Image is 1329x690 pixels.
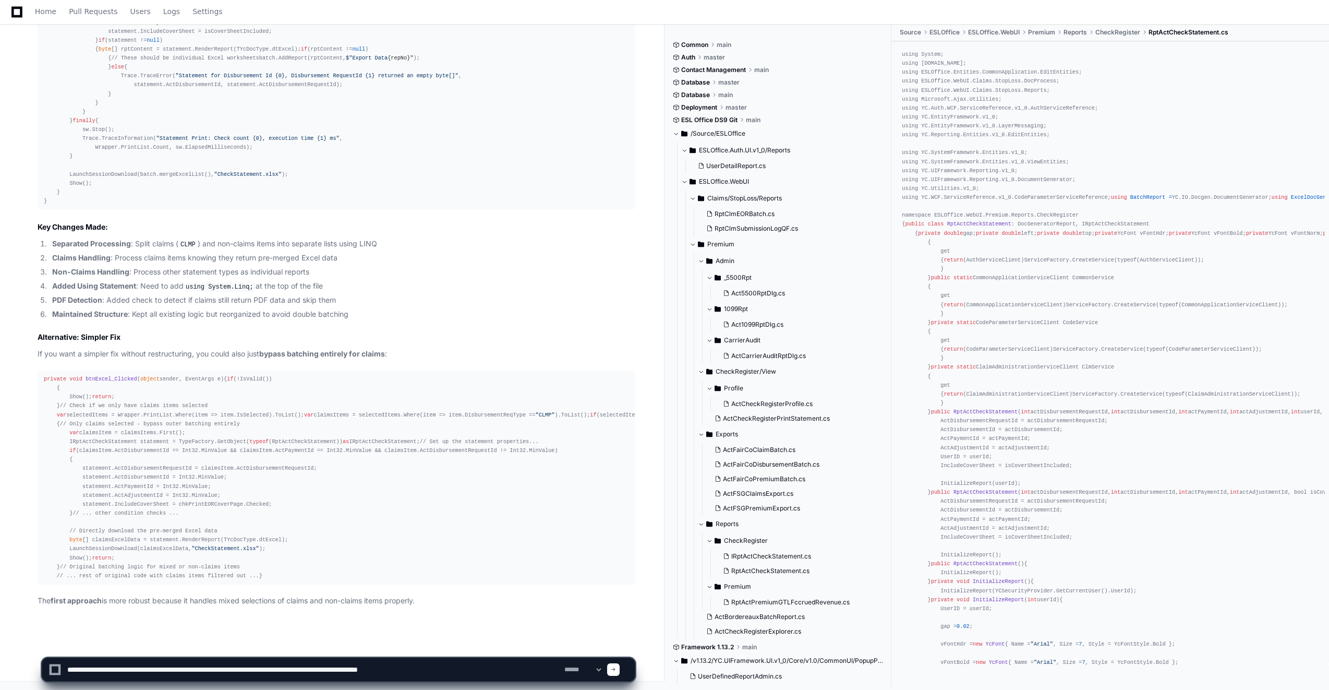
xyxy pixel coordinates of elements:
span: master [726,103,747,112]
strong: PDF Detection [52,295,102,304]
button: RptClmEORBatch.cs [702,207,877,221]
span: double [1001,230,1021,236]
span: void [69,376,82,382]
span: double [944,230,963,236]
span: int [1178,489,1188,495]
span: RptActPremiumGTLFccruedRevenue.cs [731,598,850,606]
span: "CheckStatement.xlsx" [214,171,282,177]
span: 1099Rpt [724,305,748,313]
p: If you want a simpler fix without restructuring, you could also just : [38,348,635,360]
svg: Directory [715,303,721,315]
button: Claims/StopLoss/Reports [690,190,884,207]
button: Act5500RptDlg.cs [719,286,877,301]
button: ESLOffice.Auth.UI.v1_0/Reports [681,142,884,159]
svg: Directory [706,365,712,378]
span: () [1024,578,1030,585]
strong: Non-Claims Handling [52,267,129,276]
span: Premium [707,240,734,248]
span: var [304,412,313,418]
span: 0.02 [957,623,970,629]
button: CheckRegister [706,532,884,549]
span: ESL Office DS9 Git [681,116,738,124]
span: ESLOffice.WebUI [968,28,1020,37]
span: Claims/StopLoss/Reports [707,194,782,203]
div: { (!IsValid()) { Show(); ; } selectedItems = Wrapper.PrintList.Where(item => item.IsSelected).ToL... [44,375,629,580]
span: void [957,596,970,602]
span: if [227,376,233,382]
span: Reports [716,520,739,528]
button: Admin [698,253,884,269]
span: private [1169,230,1191,236]
span: private [931,578,953,585]
span: var [69,430,79,436]
p: The is more robust because it handles mixed selections of claims and non-claims items properly. [38,595,635,607]
svg: Directory [715,580,721,593]
strong: Claims Handling [52,253,111,262]
span: ActCarrierAuditRptDlg.cs [731,352,806,360]
span: int [1230,409,1239,415]
span: Act5500RptDlg.cs [731,289,785,298]
span: BatchReport [1130,194,1166,200]
h2: Alternative: Simpler Fix [38,332,635,342]
span: CheckRegister [1095,28,1140,37]
span: return [944,257,963,263]
button: /Source/ESLOffice [673,125,884,142]
span: Act1099RptDlg.cs [731,320,783,329]
span: Common [681,41,708,49]
span: private [918,230,940,236]
li: : Added check to detect if claims still return PDF data and skip them [49,294,635,306]
span: ActCheckRegisterProfile.cs [731,400,813,408]
span: public [931,409,950,415]
span: main [717,41,731,49]
span: Exports [716,430,738,438]
span: RptClmEORBatch.cs [715,210,775,218]
span: as [343,438,349,445]
span: int [1291,409,1300,415]
svg: Directory [715,334,721,347]
span: private [1037,230,1059,236]
span: int [1028,596,1037,602]
span: IRptActCheckStatement.cs [731,552,811,561]
span: "CheckStatement.xlsx" [191,545,259,552]
span: RptActCheckStatement.cs [1149,28,1228,37]
span: if [99,37,105,43]
span: // ... other condition checks ... [73,510,178,516]
code: CLMP [178,240,198,249]
span: null [352,46,365,52]
button: Premium [690,236,884,253]
svg: Directory [715,271,721,284]
span: RptActCheckStatement [953,489,1018,495]
strong: bypass batching entirely for claims [259,349,385,358]
span: int [1021,409,1030,415]
span: public [931,489,950,495]
span: $"Export Data " [346,55,413,61]
svg: Directory [690,144,696,157]
span: RptActCheckStatement [953,409,1018,415]
span: RptClmSubmissionLogQF.cs [715,224,798,233]
span: // Check if we only have claims items selected [60,402,208,409]
button: 1099Rpt [706,301,884,317]
span: main [746,116,760,124]
span: return [92,555,111,561]
span: ActFairCoDisbursementBatch.cs [723,460,819,469]
span: private [976,230,998,236]
button: ActCheckRegisterProfile.cs [719,397,877,411]
button: _5500Rpt [706,269,884,286]
span: null [147,37,160,43]
span: int [1230,489,1239,495]
button: ActCarrierAuditRptDlg.cs [719,349,877,363]
span: static [953,275,973,281]
span: Auth [681,53,695,62]
span: Profile [724,384,743,392]
span: // Set up the statement properties... [420,438,539,445]
span: master [718,78,740,87]
span: ActBordereauxBatchReport.cs [715,613,805,621]
span: void [957,578,970,585]
button: RptActPremiumGTLFccruedRevenue.cs [719,595,877,610]
span: // Only claims selected - bypass outer batching entirely [60,421,240,427]
span: using [1272,194,1288,200]
span: = [1169,194,1172,200]
span: ESLOffice [929,28,960,37]
button: Premium [706,578,884,595]
span: ExcelDocGen [1291,194,1326,200]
